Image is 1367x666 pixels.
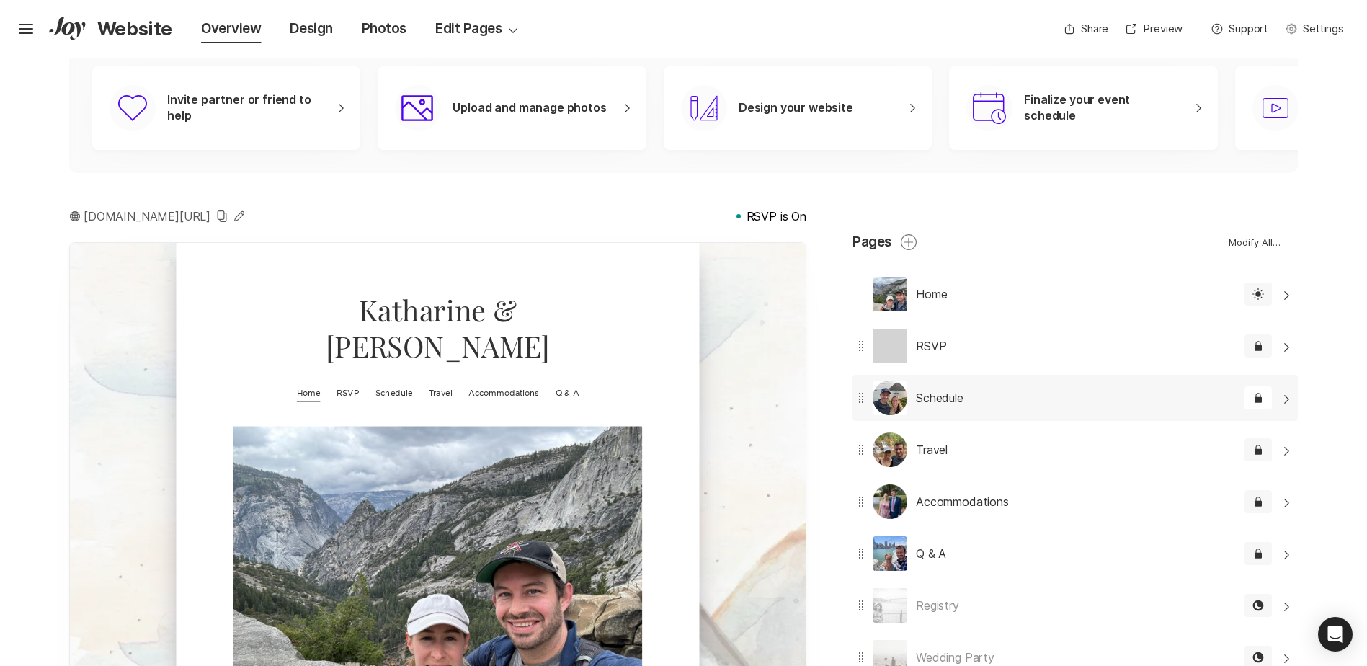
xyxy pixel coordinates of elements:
p: Registry [916,597,959,614]
a: RSVP [376,199,408,224]
div: Overview [201,19,261,39]
p: Upload and manage photos [453,100,606,116]
p: Design your website [739,100,853,116]
p: Schedule [916,389,963,407]
a: Home [320,199,353,224]
a: Travel [506,199,539,224]
p: Home [916,285,947,303]
p: RSVP [916,337,946,355]
a: Schedule [431,199,483,224]
div: Photos [362,19,406,39]
p: Pages [852,232,891,252]
button: Share [1055,17,1117,40]
p: Finalize your event schedule [1024,92,1180,124]
p: Q & A [916,545,946,562]
p: [DOMAIN_NAME][URL] [84,208,210,225]
p: Accommodations [916,493,1009,510]
button: Support [1203,17,1277,40]
p: RSVP is On [747,208,806,225]
p: Wedding Party [916,649,994,666]
a: RSVP is On [736,208,806,225]
a: Settings [1277,17,1353,40]
div: Edit Pages [435,19,522,39]
p: Website [97,17,172,40]
p: Katharine & [PERSON_NAME] [259,69,778,170]
a: Q & A [685,199,718,224]
div: Open Intercom Messenger [1318,617,1353,652]
div: Design [290,19,332,39]
a: Preview [1117,17,1191,40]
p: Invite partner or friend to help [167,92,324,124]
p: Modify All… [1229,236,1281,249]
p: Travel [916,441,948,458]
a: Accommodations [562,199,662,224]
